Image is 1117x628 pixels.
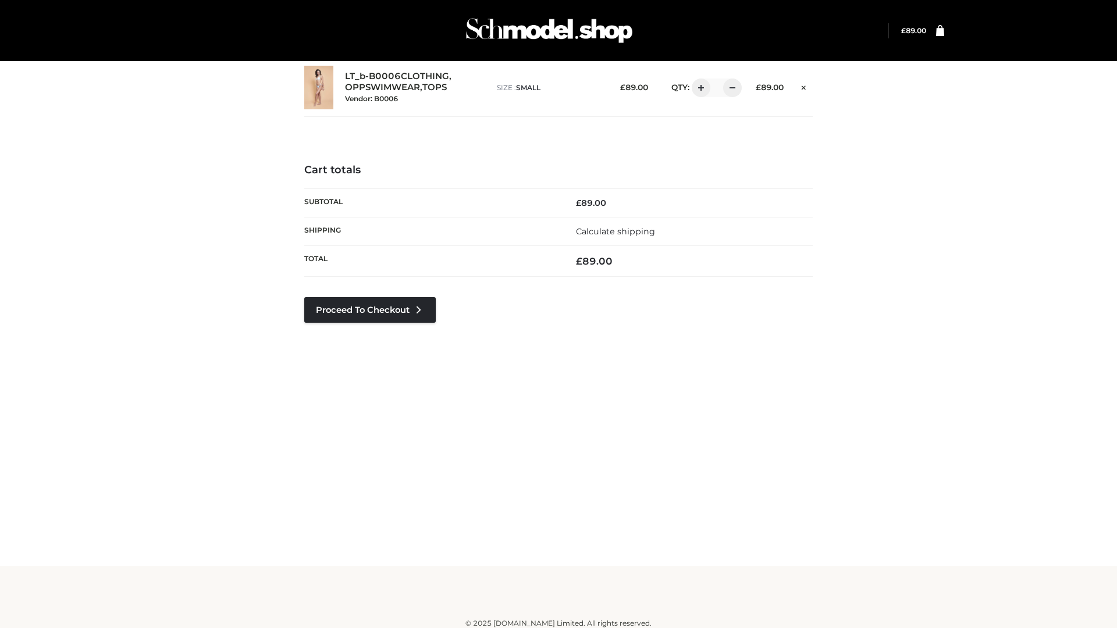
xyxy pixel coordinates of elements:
[576,226,655,237] a: Calculate shipping
[304,164,813,177] h4: Cart totals
[345,82,420,93] a: OPPSWIMWEAR
[497,83,602,93] p: size :
[620,83,648,92] bdi: 89.00
[345,71,485,104] div: , ,
[576,255,613,267] bdi: 89.00
[620,83,625,92] span: £
[304,297,436,323] a: Proceed to Checkout
[795,78,813,94] a: Remove this item
[901,26,906,35] span: £
[756,83,784,92] bdi: 89.00
[304,217,558,245] th: Shipping
[304,66,333,109] img: LT_b-B0006 - SMALL
[576,255,582,267] span: £
[576,198,581,208] span: £
[660,78,738,97] div: QTY:
[401,71,449,82] a: CLOTHING
[516,83,540,92] span: SMALL
[901,26,926,35] bdi: 89.00
[462,8,636,53] img: Schmodel Admin 964
[345,94,398,103] small: Vendor: B0006
[304,188,558,217] th: Subtotal
[345,71,401,82] a: LT_b-B0006
[304,246,558,277] th: Total
[576,198,606,208] bdi: 89.00
[422,82,447,93] a: TOPS
[756,83,761,92] span: £
[901,26,926,35] a: £89.00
